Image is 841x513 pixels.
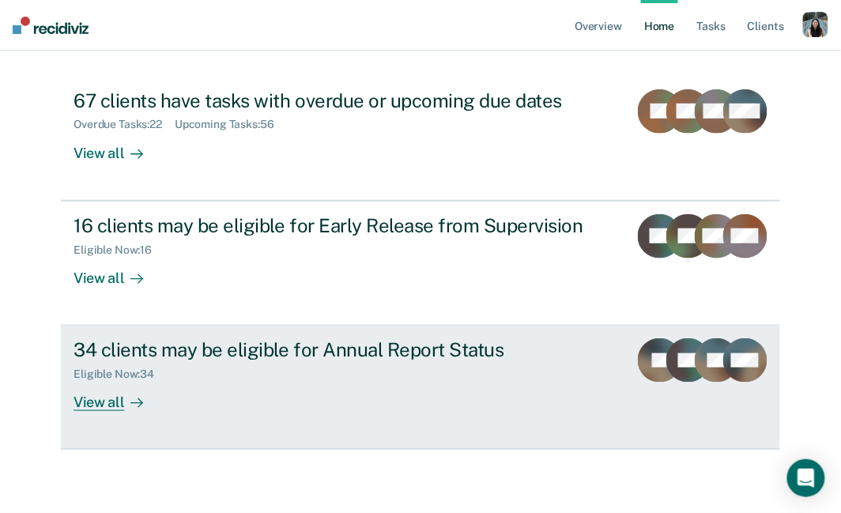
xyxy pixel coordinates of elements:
a: 67 clients have tasks with overdue or upcoming due datesOverdue Tasks:22Upcoming Tasks:56View all [61,77,780,201]
a: 34 clients may be eligible for Annual Report StatusEligible Now:34View all [61,326,780,450]
img: Recidiviz [13,17,89,34]
a: 16 clients may be eligible for Early Release from SupervisionEligible Now:16View all [61,201,780,326]
div: Eligible Now : 16 [74,243,164,257]
div: 16 clients may be eligible for Early Release from Supervision [74,214,616,237]
div: Upcoming Tasks : 56 [175,118,287,131]
div: 67 clients have tasks with overdue or upcoming due dates [74,89,616,112]
div: Eligible Now : 34 [74,368,167,381]
div: View all [74,256,162,287]
div: View all [74,131,162,162]
div: Overdue Tasks : 22 [74,118,175,131]
div: 34 clients may be eligible for Annual Report Status [74,338,616,361]
div: View all [74,381,162,412]
div: Open Intercom Messenger [787,459,825,497]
